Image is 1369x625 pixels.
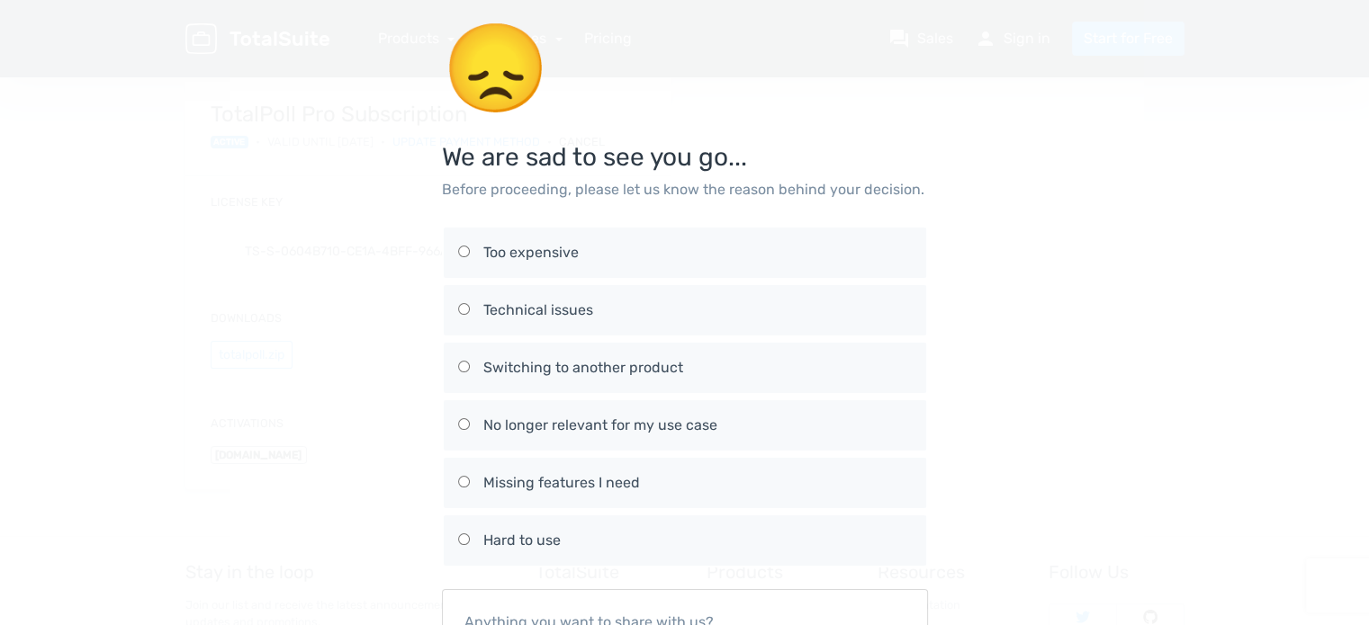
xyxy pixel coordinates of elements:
input: Too expensive Too expensive [458,246,470,257]
label: No longer relevant for my use case [458,400,912,451]
label: Technical issues [458,285,912,335]
input: Technical issues Technical issues [458,303,470,315]
label: Too expensive [458,228,912,278]
div: No longer relevant for my use case [483,415,912,436]
input: Switching to another product Switching to another product [458,361,470,372]
input: Hard to use Hard to use [458,533,470,545]
div: Too expensive [483,242,912,263]
label: Switching to another product [458,343,912,393]
div: Switching to another product [483,357,912,379]
input: No longer relevant for my use case No longer relevant for my use case [458,418,470,430]
div: Hard to use [483,530,912,551]
div: Technical issues [483,299,912,321]
div: Missing features I need [483,472,912,494]
span: 😞 [442,17,550,120]
h3: We are sad to see you go... [442,22,928,172]
p: Before proceeding, please let us know the reason behind your decision. [442,179,928,201]
label: Hard to use [458,515,912,566]
label: Missing features I need [458,458,912,508]
input: Missing features I need Missing features I need [458,476,470,487]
